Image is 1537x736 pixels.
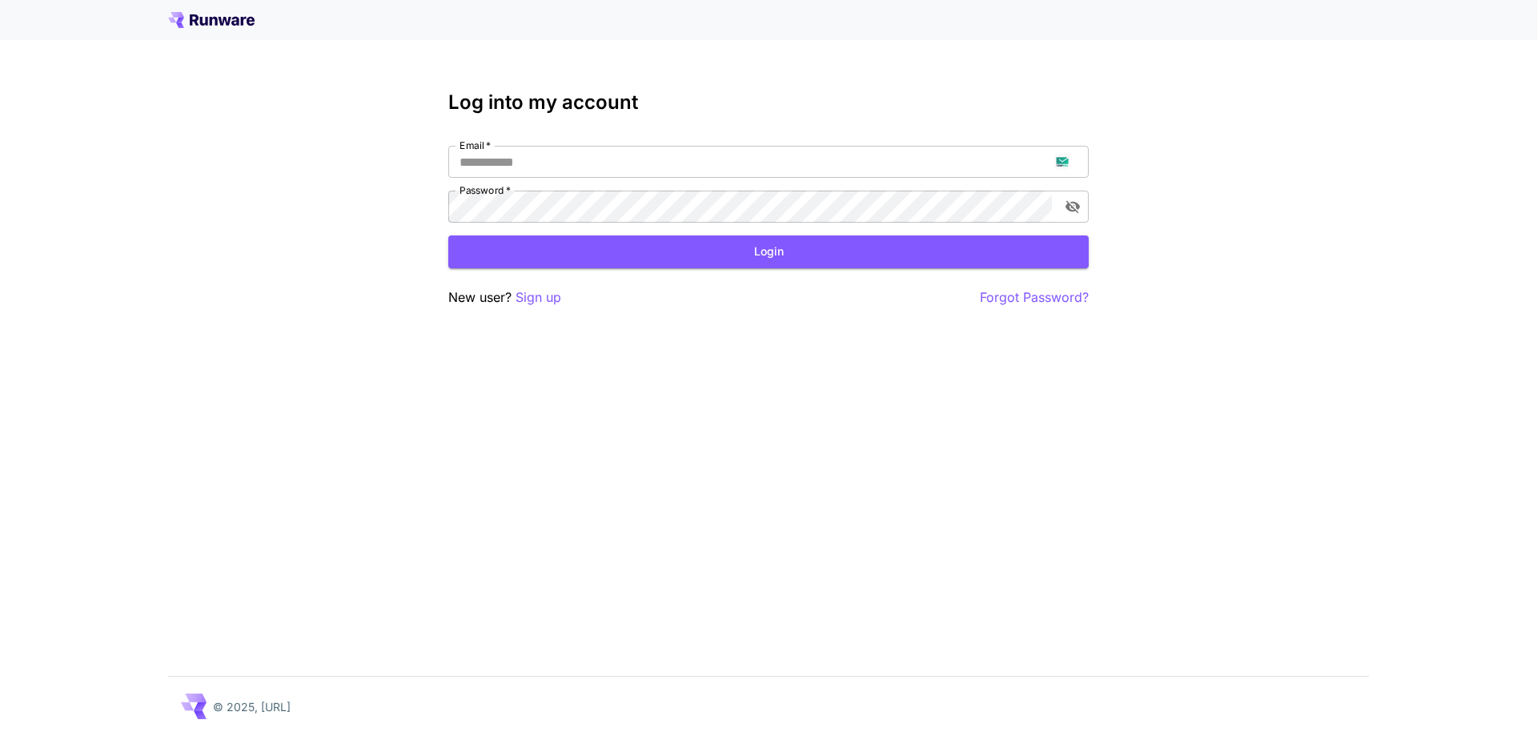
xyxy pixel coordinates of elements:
[1058,192,1087,221] button: toggle password visibility
[448,235,1089,268] button: Login
[459,139,491,152] label: Email
[213,698,291,715] p: © 2025, [URL]
[516,288,561,308] button: Sign up
[459,183,511,197] label: Password
[448,288,561,308] p: New user?
[448,91,1089,114] h3: Log into my account
[980,288,1089,308] button: Forgot Password?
